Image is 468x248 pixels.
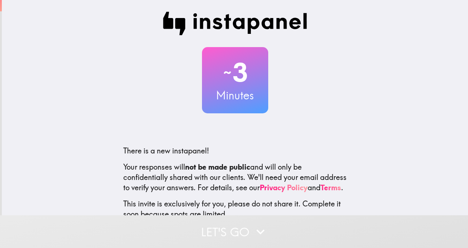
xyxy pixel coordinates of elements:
p: Your responses will and will only be confidentially shared with our clients. We'll need your emai... [123,162,347,193]
img: Instapanel [163,12,307,35]
span: There is a new instapanel! [123,146,209,155]
a: Terms [320,183,341,192]
p: This invite is exclusively for you, please do not share it. Complete it soon because spots are li... [123,199,347,219]
h3: Minutes [202,88,268,103]
h2: 3 [202,57,268,88]
span: ~ [222,61,233,84]
a: Privacy Policy [260,183,308,192]
b: not be made public [185,162,250,171]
